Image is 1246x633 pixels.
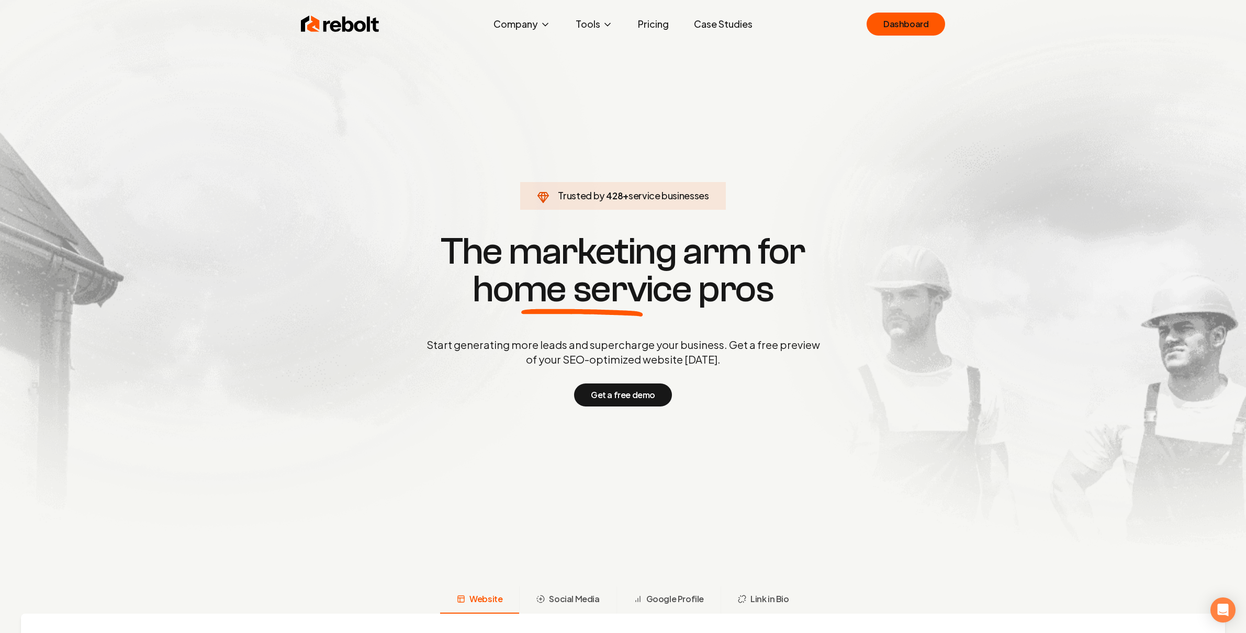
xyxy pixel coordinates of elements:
[301,14,379,35] img: Rebolt Logo
[646,593,704,605] span: Google Profile
[440,586,519,614] button: Website
[473,270,692,308] span: home service
[424,337,822,367] p: Start generating more leads and supercharge your business. Get a free preview of your SEO-optimiz...
[721,586,806,614] button: Link in Bio
[686,14,761,35] a: Case Studies
[1210,597,1236,623] div: Open Intercom Messenger
[623,189,628,201] span: +
[616,586,721,614] button: Google Profile
[750,593,789,605] span: Link in Bio
[867,13,945,36] a: Dashboard
[549,593,599,605] span: Social Media
[606,188,623,203] span: 428
[567,14,621,35] button: Tools
[519,586,616,614] button: Social Media
[630,14,677,35] a: Pricing
[574,383,672,406] button: Get a free demo
[628,189,709,201] span: service businesses
[469,593,502,605] span: Website
[372,233,874,308] h1: The marketing arm for pros
[558,189,604,201] span: Trusted by
[485,14,559,35] button: Company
